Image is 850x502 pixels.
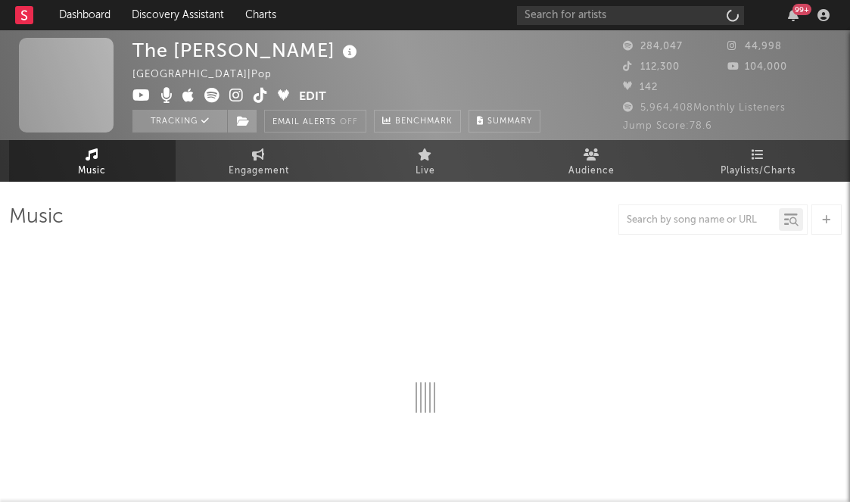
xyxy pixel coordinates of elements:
span: Music [78,162,106,180]
span: Engagement [229,162,289,180]
div: [GEOGRAPHIC_DATA] | Pop [132,66,289,84]
span: 142 [623,83,658,92]
a: Audience [509,140,675,182]
input: Search for artists [517,6,744,25]
span: Jump Score: 78.6 [623,121,712,131]
button: Summary [469,110,540,133]
button: Edit [299,88,326,107]
div: 99 + [792,4,811,15]
a: Music [9,140,176,182]
span: 104,000 [727,62,787,72]
button: Tracking [132,110,227,133]
span: Benchmark [395,113,453,131]
span: 284,047 [623,42,683,51]
a: Live [342,140,509,182]
a: Playlists/Charts [675,140,842,182]
a: Benchmark [374,110,461,133]
div: The [PERSON_NAME] [132,38,361,63]
span: 5,964,408 Monthly Listeners [623,103,786,113]
span: Summary [487,117,532,126]
span: 112,300 [623,62,680,72]
a: Engagement [176,140,342,182]
button: Email AlertsOff [264,110,366,133]
button: 99+ [788,9,799,21]
span: Playlists/Charts [721,162,796,180]
span: Audience [568,162,615,180]
span: Live [416,162,435,180]
em: Off [340,118,358,126]
input: Search by song name or URL [619,214,779,226]
span: 44,998 [727,42,782,51]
